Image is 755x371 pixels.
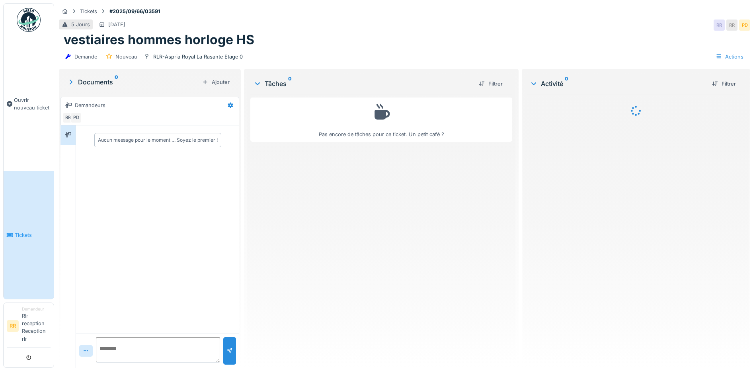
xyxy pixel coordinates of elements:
div: Activité [530,79,706,88]
sup: 0 [288,79,292,88]
span: Tickets [15,231,51,239]
li: Rlr reception Reception rlr [22,306,51,346]
div: PD [70,112,82,123]
div: Documents [67,77,199,87]
div: Ajouter [199,77,233,88]
a: Ouvrir nouveau ticket [4,36,54,171]
div: Filtrer [476,78,506,89]
div: Pas encore de tâches pour ce ticket. Un petit café ? [256,101,507,138]
div: Actions [712,51,747,62]
div: RR [714,20,725,31]
div: Filtrer [709,78,739,89]
div: RR [62,112,74,123]
div: RLR-Aspria Royal La Rasante Etage 0 [153,53,243,61]
a: RR DemandeurRlr reception Reception rlr [7,306,51,348]
div: [DATE] [108,21,125,28]
div: Tâches [254,79,472,88]
div: Aucun message pour le moment … Soyez le premier ! [98,137,218,144]
div: PD [739,20,750,31]
div: Demandeur [22,306,51,312]
li: RR [7,320,19,332]
div: Demande [74,53,97,61]
div: Tickets [80,8,97,15]
h1: vestiaires hommes horloge HS [64,32,254,47]
div: 5 Jours [71,21,90,28]
div: RR [726,20,737,31]
sup: 0 [565,79,568,88]
div: Demandeurs [75,102,105,109]
strong: #2025/09/66/03591 [106,8,164,15]
img: Badge_color-CXgf-gQk.svg [17,8,41,32]
a: Tickets [4,171,54,299]
span: Ouvrir nouveau ticket [14,96,51,111]
sup: 0 [115,77,118,87]
div: Nouveau [115,53,137,61]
